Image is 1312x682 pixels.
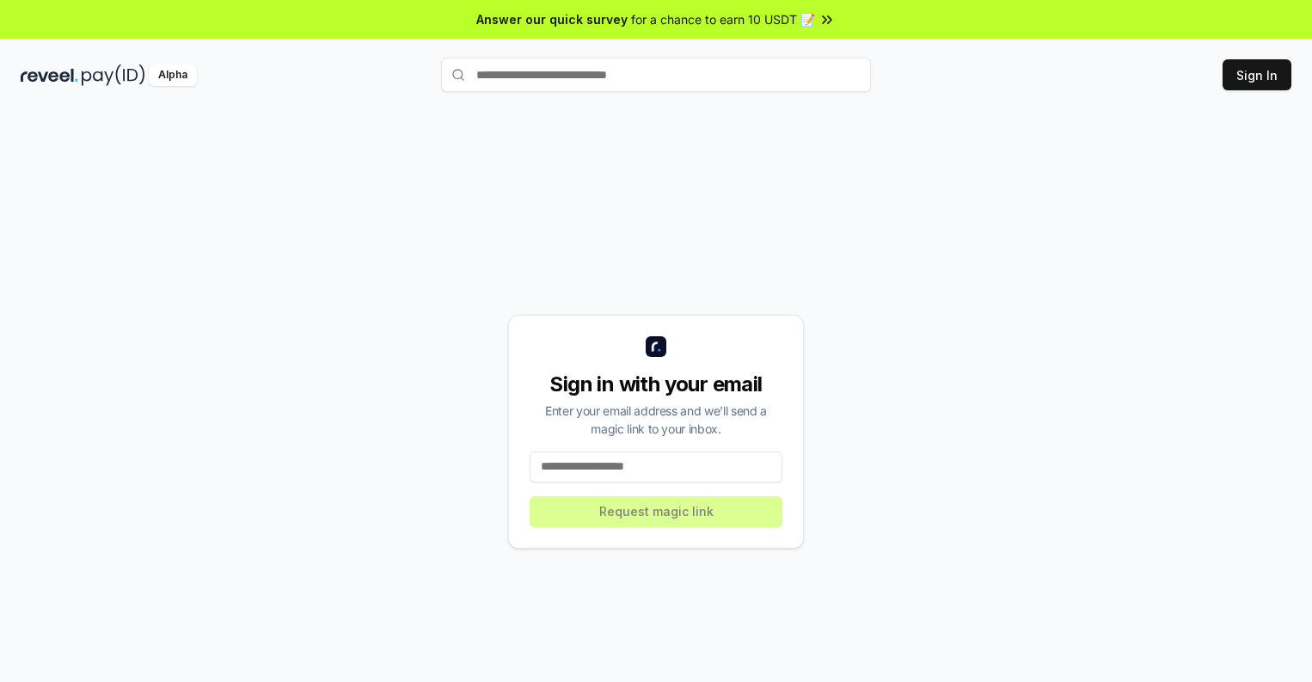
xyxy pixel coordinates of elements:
[21,65,78,86] img: reveel_dark
[476,10,628,28] span: Answer our quick survey
[530,402,782,438] div: Enter your email address and we’ll send a magic link to your inbox.
[1223,59,1291,90] button: Sign In
[530,371,782,398] div: Sign in with your email
[149,65,197,86] div: Alpha
[82,65,145,86] img: pay_id
[646,336,666,357] img: logo_small
[631,10,815,28] span: for a chance to earn 10 USDT 📝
